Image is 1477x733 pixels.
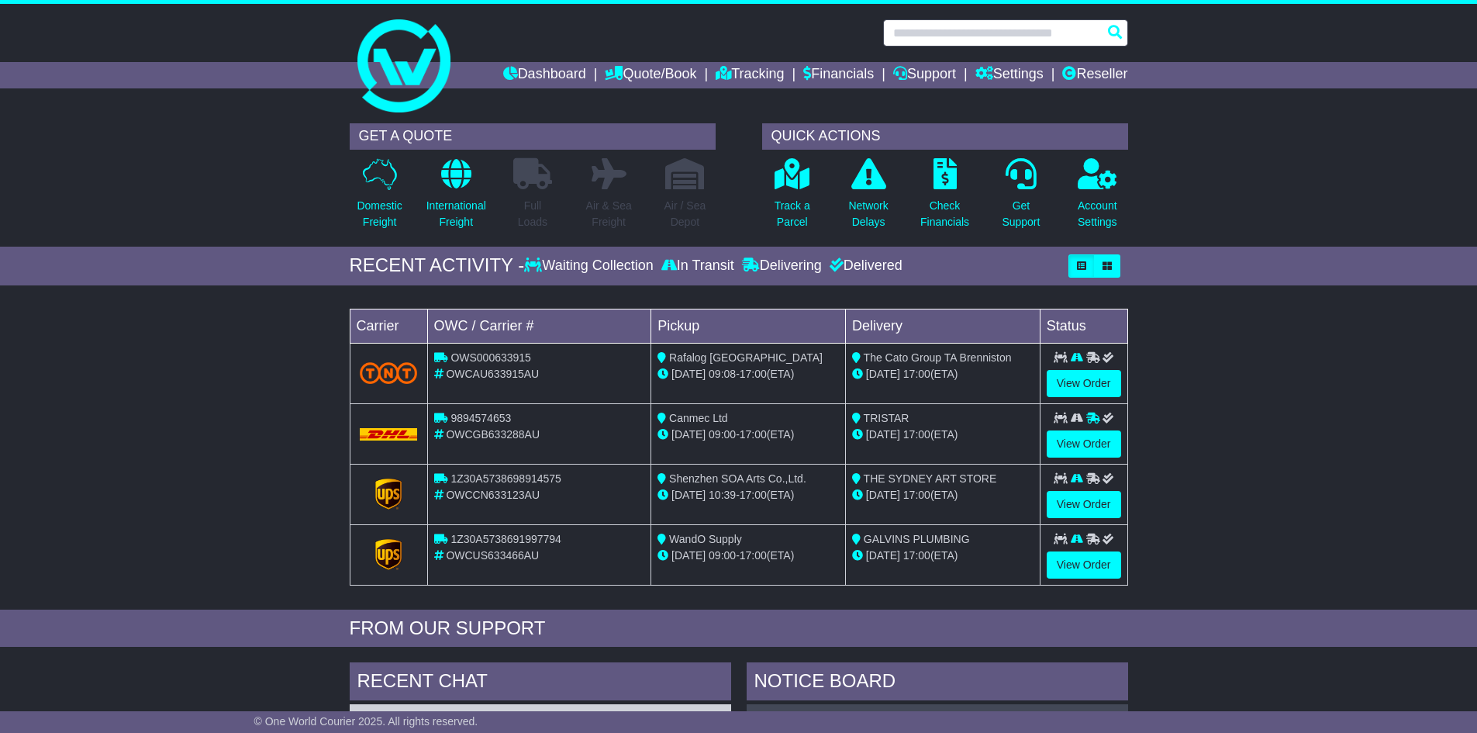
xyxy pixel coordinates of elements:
p: Air & Sea Freight [586,198,632,230]
span: WandO Supply [669,533,742,545]
a: CheckFinancials [920,157,970,239]
p: International Freight [426,198,486,230]
td: OWC / Carrier # [427,309,651,343]
div: GET A QUOTE [350,123,716,150]
div: FROM OUR SUPPORT [350,617,1128,640]
span: OWS000633915 [450,351,531,364]
span: OWCCN633123AU [446,489,540,501]
span: [DATE] [671,489,706,501]
span: 17:00 [903,549,930,562]
img: GetCarrierServiceLogo [375,479,402,510]
div: - (ETA) [657,427,839,443]
div: Delivered [826,258,902,275]
span: [DATE] [866,549,900,562]
a: Financials [803,62,874,88]
span: [DATE] [671,368,706,380]
span: OWCAU633915AU [446,368,539,380]
div: In Transit [657,258,738,275]
div: RECENT ACTIVITY - [350,254,525,277]
span: 17:00 [740,549,767,562]
span: THE SYDNEY ART STORE [864,472,997,485]
span: 09:00 [709,549,736,562]
a: AccountSettings [1077,157,1118,239]
p: Account Settings [1078,198,1117,230]
div: Delivering [738,258,826,275]
div: RECENT CHAT [350,662,731,704]
a: View Order [1047,370,1121,397]
a: View Order [1047,430,1121,458]
span: Rafalog [GEOGRAPHIC_DATA] [669,351,823,364]
a: View Order [1047,551,1121,579]
span: 09:00 [709,428,736,441]
span: [DATE] [866,428,900,441]
a: Track aParcel [774,157,811,239]
p: Check Financials [920,198,969,230]
span: 17:00 [740,489,767,501]
a: InternationalFreight [426,157,487,239]
td: Carrier [350,309,427,343]
span: The Cato Group TA Brenniston [864,351,1012,364]
img: GetCarrierServiceLogo [375,539,402,570]
td: Delivery [845,309,1040,343]
a: Reseller [1062,62,1127,88]
span: GALVINS PLUMBING [864,533,970,545]
p: Get Support [1002,198,1040,230]
span: 17:00 [740,428,767,441]
span: 17:00 [903,489,930,501]
span: 1Z30A5738698914575 [450,472,561,485]
span: Canmec Ltd [669,412,727,424]
div: - (ETA) [657,366,839,382]
span: [DATE] [671,428,706,441]
span: 17:00 [903,428,930,441]
p: Network Delays [848,198,888,230]
img: TNT_Domestic.png [360,362,418,383]
a: NetworkDelays [847,157,889,239]
div: (ETA) [852,487,1034,503]
span: 17:00 [740,368,767,380]
div: (ETA) [852,366,1034,382]
span: © One World Courier 2025. All rights reserved. [254,715,478,728]
img: DHL.png [360,428,418,441]
span: 17:00 [903,368,930,380]
a: GetSupport [1001,157,1040,239]
p: Full Loads [513,198,552,230]
a: View Order [1047,491,1121,518]
div: Waiting Collection [524,258,657,275]
span: 1Z30A5738691997794 [450,533,561,545]
a: Settings [975,62,1044,88]
span: [DATE] [866,489,900,501]
div: (ETA) [852,427,1034,443]
div: NOTICE BOARD [747,662,1128,704]
td: Pickup [651,309,846,343]
span: 9894574653 [450,412,511,424]
div: - (ETA) [657,548,839,564]
span: 09:08 [709,368,736,380]
p: Track a Parcel [775,198,810,230]
span: Shenzhen SOA Arts Co.,Ltd. [669,472,806,485]
span: OWCGB633288AU [446,428,540,441]
td: Status [1040,309,1127,343]
div: - (ETA) [657,487,839,503]
p: Air / Sea Depot [664,198,706,230]
p: Domestic Freight [357,198,402,230]
a: Tracking [716,62,784,88]
div: (ETA) [852,548,1034,564]
span: TRISTAR [864,412,909,424]
div: QUICK ACTIONS [762,123,1128,150]
a: Support [893,62,956,88]
a: DomesticFreight [356,157,402,239]
span: [DATE] [671,549,706,562]
a: Quote/Book [605,62,696,88]
a: Dashboard [503,62,586,88]
span: 10:39 [709,489,736,501]
span: OWCUS633466AU [446,549,539,562]
span: [DATE] [866,368,900,380]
